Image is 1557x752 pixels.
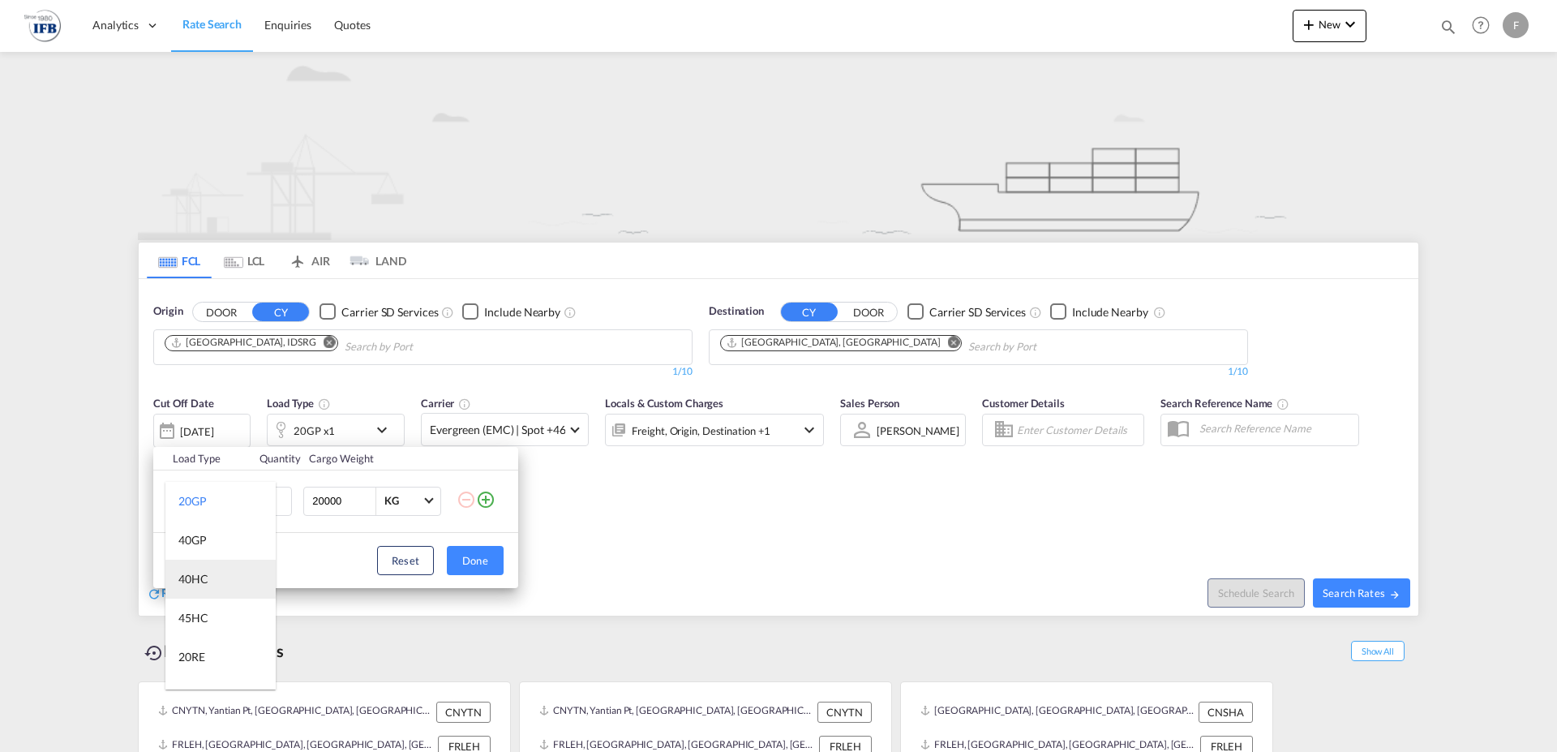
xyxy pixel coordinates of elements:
div: 20RE [178,649,205,665]
div: 40HC [178,571,208,587]
div: 40GP [178,532,207,548]
div: 45HC [178,610,208,626]
div: 20GP [178,493,207,509]
div: 40RE [178,688,205,704]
